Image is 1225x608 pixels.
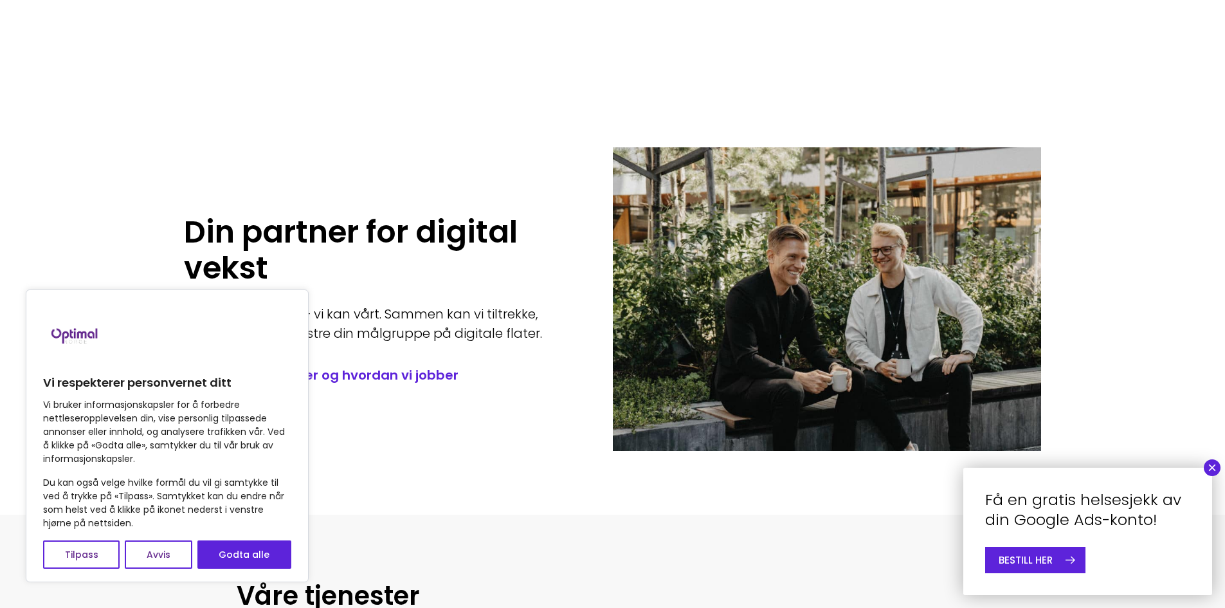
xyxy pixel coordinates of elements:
p: Vi bruker informasjonskapsler for å forbedre nettleseropplevelsen din, vise personlig tilpassede ... [43,398,291,466]
button: Close [1204,459,1220,476]
p: Du kan også velge hvilke formål du vil gi samtykke til ved å trykke på «Tilpass». Samtykket kan d... [43,476,291,530]
p: Du kan ditt fagfelt – vi kan vårt. Sammen kan vi tiltrekke, engasjere og begeistre din målgruppe ... [184,304,574,343]
div: Vi respekterer personvernet ditt [26,290,309,582]
img: Brand logo [43,303,107,367]
button: Avvis [125,540,192,569]
button: Godta alle [197,540,291,569]
p: Vi respekterer personvernet ditt [43,375,291,391]
h1: Din partner for digital vekst [184,214,574,286]
a: BESTILL HER [985,547,1085,573]
h4: Få en gratis helsesjekk av din Google Ads-konto! [985,490,1190,530]
a: // Les om hvem vi er og hvordan vi jobber [184,366,574,384]
button: Tilpass [43,540,120,569]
